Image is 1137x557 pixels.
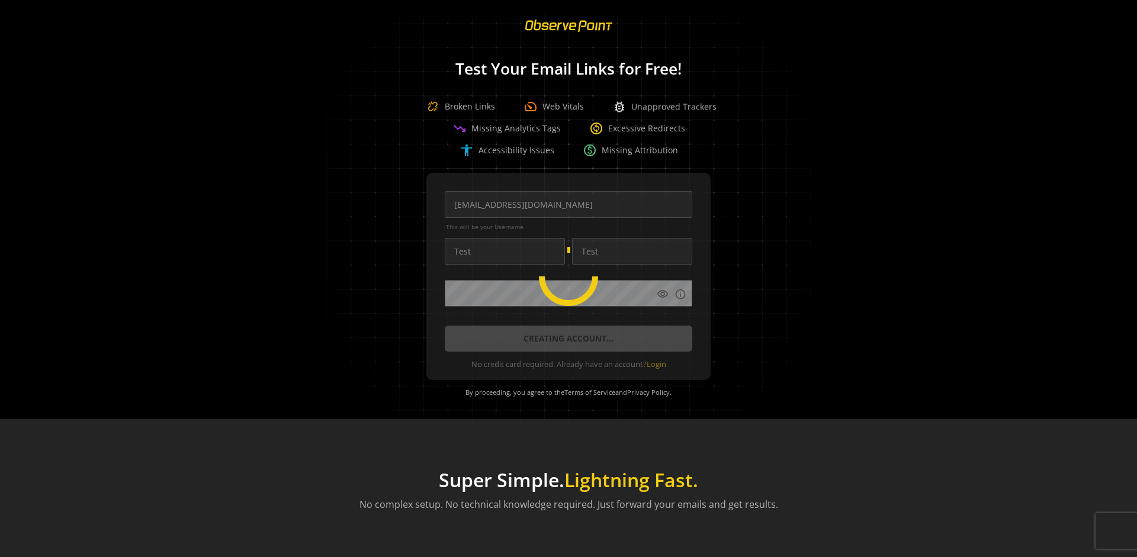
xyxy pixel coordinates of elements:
[583,143,597,157] span: paid
[452,121,467,136] span: trending_down
[518,27,620,38] a: ObservePoint Homepage
[359,497,778,511] p: No complex setup. No technical knowledge required. Just forward your emails and get results.
[460,143,474,157] span: accessibility
[421,95,445,118] img: Broken Link
[523,99,584,114] div: Web Vitals
[589,121,603,136] span: change_circle
[564,388,615,397] a: Terms of Service
[308,60,829,78] h1: Test Your Email Links for Free!
[460,143,554,157] div: Accessibility Issues
[583,143,678,157] div: Missing Attribution
[589,121,685,136] div: Excessive Redirects
[564,467,698,492] span: Lightning Fast.
[441,380,696,405] div: By proceeding, you agree to the and .
[359,469,778,491] h1: Super Simple.
[627,388,670,397] a: Privacy Policy
[523,99,538,114] span: speed
[452,121,561,136] div: Missing Analytics Tags
[612,99,717,114] div: Unapproved Trackers
[421,95,495,118] div: Broken Links
[612,99,627,114] span: bug_report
